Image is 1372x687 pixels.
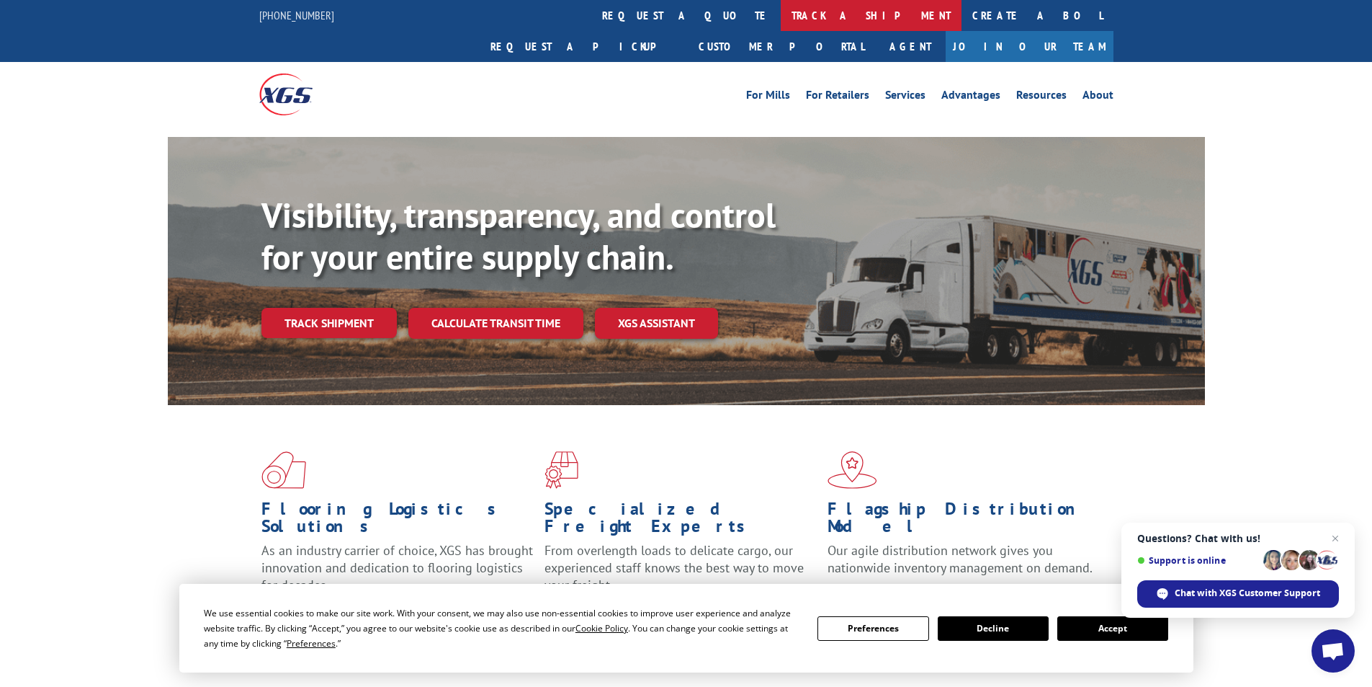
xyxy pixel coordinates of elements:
[575,622,628,634] span: Cookie Policy
[875,31,946,62] a: Agent
[1137,580,1339,608] div: Chat with XGS Customer Support
[806,89,869,105] a: For Retailers
[746,89,790,105] a: For Mills
[828,451,877,489] img: xgs-icon-flagship-distribution-model-red
[179,584,1193,673] div: Cookie Consent Prompt
[946,31,1113,62] a: Join Our Team
[544,500,817,542] h1: Specialized Freight Experts
[828,542,1093,576] span: Our agile distribution network gives you nationwide inventory management on demand.
[259,8,334,22] a: [PHONE_NUMBER]
[1175,587,1320,600] span: Chat with XGS Customer Support
[1057,616,1168,641] button: Accept
[1016,89,1067,105] a: Resources
[1327,530,1344,547] span: Close chat
[204,606,800,651] div: We use essential cookies to make our site work. With your consent, we may also use non-essential ...
[544,542,817,606] p: From overlength loads to delicate cargo, our experienced staff knows the best way to move your fr...
[261,308,397,338] a: Track shipment
[480,31,688,62] a: Request a pickup
[261,192,776,279] b: Visibility, transparency, and control for your entire supply chain.
[261,542,533,593] span: As an industry carrier of choice, XGS has brought innovation and dedication to flooring logistics...
[1312,629,1355,673] div: Open chat
[817,616,928,641] button: Preferences
[408,308,583,339] a: Calculate transit time
[261,500,534,542] h1: Flooring Logistics Solutions
[287,637,336,650] span: Preferences
[595,308,718,339] a: XGS ASSISTANT
[544,451,578,489] img: xgs-icon-focused-on-flooring-red
[885,89,925,105] a: Services
[1137,533,1339,544] span: Questions? Chat with us!
[941,89,1000,105] a: Advantages
[938,616,1049,641] button: Decline
[1082,89,1113,105] a: About
[828,500,1100,542] h1: Flagship Distribution Model
[688,31,875,62] a: Customer Portal
[261,451,306,489] img: xgs-icon-total-supply-chain-intelligence-red
[1137,555,1258,566] span: Support is online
